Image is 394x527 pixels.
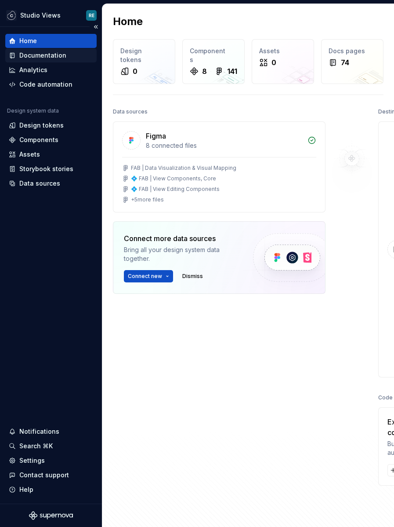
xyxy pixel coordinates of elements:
span: Dismiss [182,273,203,280]
a: Analytics [5,63,97,77]
div: + 5 more files [131,196,164,203]
div: Help [19,485,33,494]
a: Home [5,34,97,48]
button: Connect new [124,270,173,282]
div: RE [89,12,94,19]
img: f5634f2a-3c0d-4c0b-9dc3-3862a3e014c7.png [6,10,17,21]
div: Design tokens [19,121,64,130]
a: Design tokens0 [113,39,175,84]
div: Code automation [19,80,72,89]
div: Design tokens [120,47,168,64]
div: FAB | Data Visualization & Visual Mapping [131,165,236,172]
div: 141 [227,66,237,77]
div: Search ⌘K [19,442,53,450]
div: Assets [259,47,307,55]
a: Storybook stories [5,162,97,176]
button: Search ⌘K [5,439,97,453]
div: Design system data [7,107,59,114]
div: 0 [271,57,276,68]
div: Data sources [113,106,148,118]
button: Dismiss [178,270,207,282]
div: 💠 FAB | View Components, Core [131,175,216,182]
a: Figma8 connected filesFAB | Data Visualization & Visual Mapping💠 FAB | View Components, Core💠 FAB... [113,121,325,212]
button: Studio ViewsRE [2,6,100,25]
div: Home [19,37,37,45]
div: Documentation [19,51,66,60]
a: Settings [5,454,97,468]
button: Help [5,483,97,497]
div: Connect more data sources [124,233,238,244]
a: Documentation [5,48,97,62]
a: Code automation [5,77,97,91]
span: Connect new [128,273,162,280]
div: Bring all your design system data together. [124,245,238,263]
button: Contact support [5,468,97,482]
button: Notifications [5,425,97,439]
svg: Supernova Logo [29,511,73,520]
a: Data sources [5,176,97,190]
div: Data sources [19,179,60,188]
div: 74 [341,57,349,68]
a: Assets0 [252,39,314,84]
a: Design tokens [5,118,97,132]
div: Docs pages [329,47,376,55]
div: 8 [202,66,207,77]
div: Analytics [19,66,47,74]
div: Contact support [19,471,69,479]
div: Components [19,135,58,144]
div: Components [190,47,237,64]
div: 8 connected files [146,141,302,150]
div: 💠 FAB | View Editing Components [131,186,220,193]
a: Components [5,133,97,147]
a: Docs pages74 [321,39,383,84]
div: Studio Views [20,11,61,20]
button: Collapse sidebar [90,21,102,33]
h2: Home [113,15,143,29]
div: Settings [19,456,45,465]
div: Figma [146,131,166,141]
a: Components8141 [182,39,245,84]
div: 0 [133,66,137,77]
div: Assets [19,150,40,159]
a: Assets [5,147,97,161]
div: Storybook stories [19,165,73,173]
div: Notifications [19,427,59,436]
